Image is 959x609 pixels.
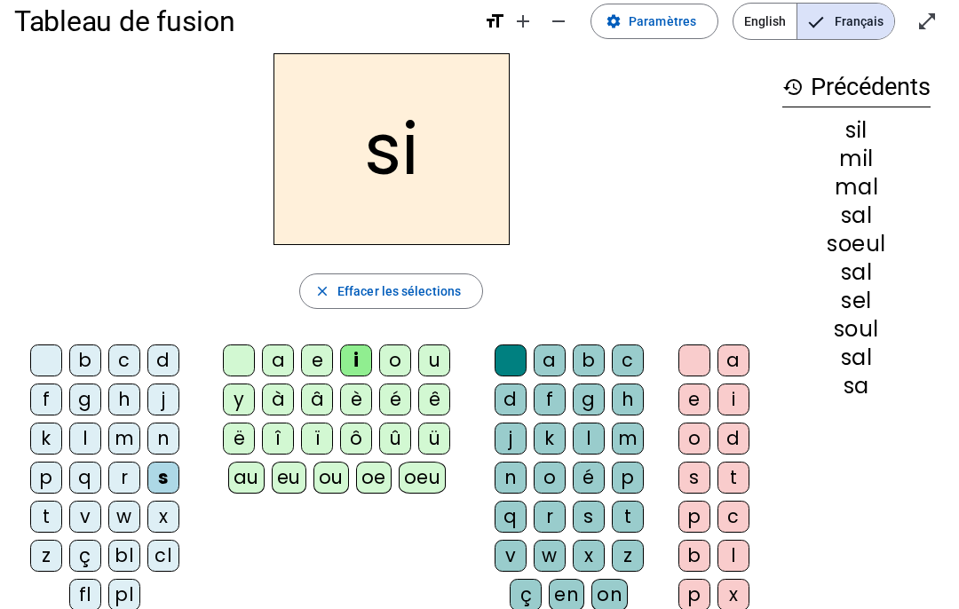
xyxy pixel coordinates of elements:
[399,462,447,494] div: oeu
[797,4,894,39] span: Français
[299,273,483,309] button: Effacer les sélections
[262,344,294,376] div: a
[606,13,622,29] mat-icon: settings
[69,423,101,455] div: l
[782,177,931,198] div: mal
[337,281,461,302] span: Effacer les sélections
[573,384,605,415] div: g
[340,344,372,376] div: i
[782,76,804,98] mat-icon: history
[379,384,411,415] div: é
[108,501,140,533] div: w
[573,501,605,533] div: s
[273,53,510,245] h2: si
[228,462,265,494] div: au
[418,344,450,376] div: u
[534,384,566,415] div: f
[717,462,749,494] div: t
[678,540,710,572] div: b
[782,148,931,170] div: mil
[108,462,140,494] div: r
[108,344,140,376] div: c
[30,423,62,455] div: k
[301,344,333,376] div: e
[147,384,179,415] div: j
[782,67,931,107] h3: Précédents
[678,384,710,415] div: e
[272,462,306,494] div: eu
[69,462,101,494] div: q
[782,319,931,340] div: soul
[612,423,644,455] div: m
[147,540,179,572] div: cl
[782,347,931,368] div: sal
[612,540,644,572] div: z
[573,423,605,455] div: l
[418,423,450,455] div: ü
[733,3,895,40] mat-button-toggle-group: Language selection
[262,423,294,455] div: î
[782,120,931,141] div: sil
[541,4,576,39] button: Diminuer la taille de la police
[717,384,749,415] div: i
[534,423,566,455] div: k
[505,4,541,39] button: Augmenter la taille de la police
[314,283,330,299] mat-icon: close
[909,4,945,39] button: Entrer en plein écran
[782,376,931,397] div: sa
[678,423,710,455] div: o
[223,423,255,455] div: ë
[612,384,644,415] div: h
[590,4,718,39] button: Paramètres
[629,11,696,32] span: Paramètres
[356,462,392,494] div: oe
[69,344,101,376] div: b
[573,462,605,494] div: é
[534,462,566,494] div: o
[717,501,749,533] div: c
[612,501,644,533] div: t
[534,344,566,376] div: a
[612,344,644,376] div: c
[301,384,333,415] div: â
[30,384,62,415] div: f
[69,540,101,572] div: ç
[223,384,255,415] div: y
[147,344,179,376] div: d
[340,423,372,455] div: ô
[69,501,101,533] div: v
[717,344,749,376] div: a
[495,462,527,494] div: n
[678,462,710,494] div: s
[782,233,931,255] div: soeul
[340,384,372,415] div: è
[147,462,179,494] div: s
[495,423,527,455] div: j
[30,501,62,533] div: t
[548,11,569,32] mat-icon: remove
[495,540,527,572] div: v
[573,540,605,572] div: x
[108,423,140,455] div: m
[484,11,505,32] mat-icon: format_size
[534,540,566,572] div: w
[612,462,644,494] div: p
[147,501,179,533] div: x
[418,384,450,415] div: ê
[147,423,179,455] div: n
[717,423,749,455] div: d
[30,540,62,572] div: z
[782,290,931,312] div: sel
[108,540,140,572] div: bl
[30,462,62,494] div: p
[733,4,797,39] span: English
[678,501,710,533] div: p
[782,262,931,283] div: sal
[782,205,931,226] div: sal
[573,344,605,376] div: b
[379,344,411,376] div: o
[379,423,411,455] div: û
[313,462,349,494] div: ou
[69,384,101,415] div: g
[512,11,534,32] mat-icon: add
